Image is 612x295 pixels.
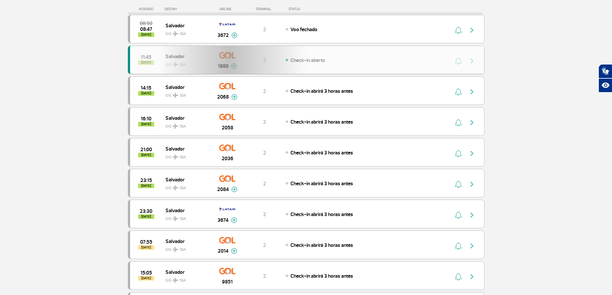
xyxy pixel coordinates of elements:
img: sino-painel-voo.svg [455,150,462,157]
div: DESTINY [164,7,211,11]
img: mais-info-painel-voo.svg [231,32,237,38]
span: [DATE] [138,153,154,157]
img: seta-direita-painel-voo.svg [468,119,476,126]
span: [DATE] [138,91,154,96]
span: [DATE] [138,184,154,188]
span: [DATE] [138,122,154,126]
span: 2 [263,119,266,125]
img: destiny_airplane.svg [173,247,178,252]
span: 2 [263,211,266,218]
img: destiny_airplane.svg [173,185,178,190]
span: GIG [165,213,207,222]
span: 3674 [217,216,228,224]
span: GIG [165,28,207,37]
img: destiny_airplane.svg [173,31,178,36]
span: Check-in abrirá 3 horas antes [290,211,353,218]
span: SSA [180,247,186,253]
img: mais-info-painel-voo.svg [231,217,237,223]
img: mais-info-painel-voo.svg [231,187,237,192]
img: seta-direita-painel-voo.svg [468,242,476,250]
span: 2025-08-26 23:15:00 [140,178,152,183]
span: Check-in abrirá 3 horas antes [290,119,353,125]
span: GIG [165,89,207,99]
span: [DATE] [138,214,154,219]
span: 2068 [217,93,229,101]
img: sino-painel-voo.svg [455,211,462,219]
span: 2 [263,26,266,33]
img: destiny_airplane.svg [173,216,178,221]
span: GIG [165,151,207,160]
span: 2 [263,273,266,279]
span: Salvador [165,206,207,214]
span: 3672 [217,31,229,39]
img: seta-direita-painel-voo.svg [468,150,476,157]
img: seta-direita-painel-voo.svg [468,211,476,219]
img: sino-painel-voo.svg [455,88,462,96]
span: GIG [165,274,207,283]
span: 2058 [222,124,233,132]
span: Check-in abrirá 3 horas antes [290,88,353,94]
img: destiny_airplane.svg [173,154,178,160]
span: 2084 [217,186,229,193]
img: seta-direita-painel-voo.svg [468,26,476,34]
img: mais-info-painel-voo.svg [231,248,237,254]
img: mais-info-painel-voo.svg [231,94,237,100]
span: Salvador [165,83,207,91]
span: 2036 [222,155,233,162]
span: GIG [165,182,207,191]
span: Check-in abrirá 3 horas antes [290,242,353,248]
span: 2025-08-26 23:30:00 [140,209,152,213]
img: seta-direita-painel-voo.svg [468,273,476,281]
img: seta-direita-painel-voo.svg [468,180,476,188]
span: 2 [263,150,266,156]
span: SSA [180,185,186,191]
img: sino-painel-voo.svg [455,242,462,250]
img: seta-direita-painel-voo.svg [468,88,476,96]
span: [DATE] [138,276,154,281]
span: SSA [180,278,186,283]
span: 2025-08-26 08:47:58 [140,27,152,31]
div: AIRLINE [211,7,244,11]
span: 2 [263,88,266,94]
div: HORÁRIO [130,7,165,11]
div: STATUS [285,7,338,11]
div: Plugin de acessibilidade da Hand Talk. [599,64,612,92]
span: SSA [180,124,186,129]
span: [DATE] [138,245,154,250]
span: 2025-08-26 14:15:00 [141,86,151,90]
span: 2014 [218,247,228,255]
div: TERMINAL [244,7,285,11]
img: destiny_airplane.svg [173,124,178,129]
button: Abrir tradutor de língua de sinais. [599,64,612,78]
span: SSA [180,154,186,160]
span: Salvador [165,144,207,153]
span: 2025-08-27 15:05:00 [140,271,152,275]
button: Abrir recursos assistivos. [599,78,612,92]
img: destiny_airplane.svg [173,278,178,283]
span: Voo fechado [290,26,317,33]
span: [DATE] [138,32,154,37]
img: sino-painel-voo.svg [455,119,462,126]
img: destiny_airplane.svg [173,93,178,98]
span: Check-in abrirá 3 horas antes [290,180,353,187]
span: SSA [180,93,186,99]
img: sino-painel-voo.svg [455,273,462,281]
span: 2025-08-26 16:10:00 [141,117,151,121]
span: 2025-08-27 07:55:00 [140,240,152,244]
span: Salvador [165,268,207,276]
span: Salvador [165,21,207,30]
span: 2 [263,180,266,187]
img: sino-painel-voo.svg [455,180,462,188]
span: GIG [165,243,207,253]
span: Check-in abrirá 3 horas antes [290,273,353,279]
span: Salvador [165,175,207,184]
span: 9851 [222,278,233,286]
span: 2 [263,242,266,248]
span: GIG [165,120,207,129]
span: Salvador [165,237,207,245]
span: 2025-08-26 21:00:00 [140,147,152,152]
span: Check-in abrirá 3 horas antes [290,150,353,156]
span: SSA [180,216,186,222]
span: Salvador [165,114,207,122]
span: SSA [180,31,186,37]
